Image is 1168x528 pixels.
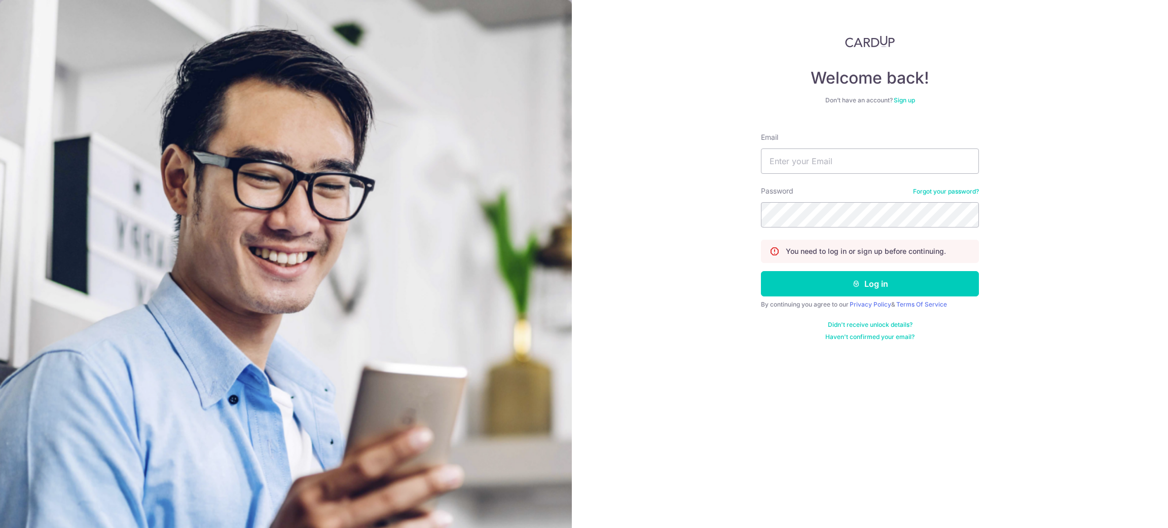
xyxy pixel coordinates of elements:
[786,246,946,256] p: You need to log in or sign up before continuing.
[828,321,912,329] a: Didn't receive unlock details?
[761,300,979,309] div: By continuing you agree to our &
[913,187,979,196] a: Forgot your password?
[896,300,947,308] a: Terms Of Service
[845,35,895,48] img: CardUp Logo
[761,132,778,142] label: Email
[761,271,979,296] button: Log in
[761,68,979,88] h4: Welcome back!
[761,96,979,104] div: Don’t have an account?
[761,148,979,174] input: Enter your Email
[825,333,915,341] a: Haven't confirmed your email?
[761,186,793,196] label: Password
[850,300,891,308] a: Privacy Policy
[894,96,915,104] a: Sign up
